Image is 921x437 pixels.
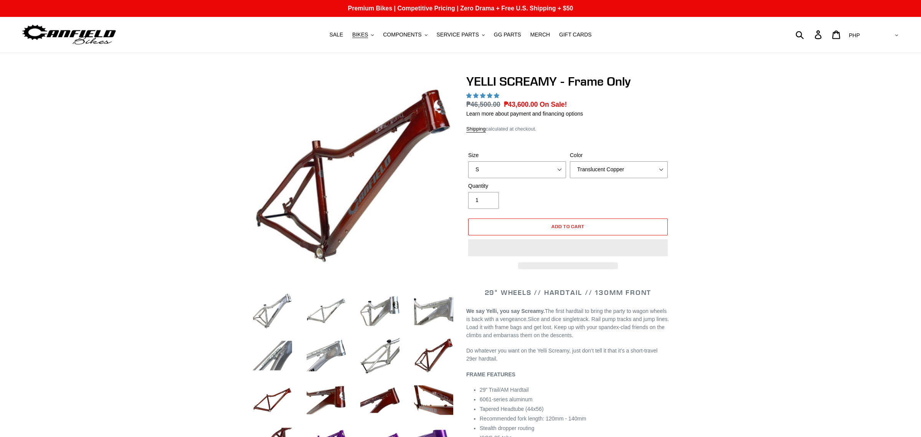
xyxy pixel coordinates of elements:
[466,101,500,108] s: ₱46,500.00
[494,31,521,38] span: GG PARTS
[570,151,668,159] label: Color
[359,379,401,421] img: Load image into Gallery viewer, YELLI SCREAMY - Frame Only
[413,334,455,377] img: Load image into Gallery viewer, YELLI SCREAMY - Frame Only
[251,334,294,377] img: Load image into Gallery viewer, YELLI SCREAMY - Frame Only
[466,371,515,377] b: FRAME FEATURES
[251,379,294,421] img: Load image into Gallery viewer, YELLI SCREAMY - Frame Only
[466,126,486,132] a: Shipping
[379,30,431,40] button: COMPONENTS
[480,415,586,422] span: Recommended fork length: 120mm - 140mm
[352,31,368,38] span: BIKES
[466,93,501,99] span: 5.00 stars
[253,76,453,276] img: YELLI SCREAMY - Frame Only
[468,218,668,235] button: Add to cart
[480,406,544,412] span: Tapered Headtube (44x56)
[559,31,592,38] span: GIFT CARDS
[466,111,583,117] a: Learn more about payment and financing options
[466,125,670,133] div: calculated at checkout.
[490,30,525,40] a: GG PARTS
[305,334,347,377] img: Load image into Gallery viewer, YELLI SCREAMY - Frame Only
[466,348,657,362] span: Do whatever you want on the Yelli Screamy, just don’t tell it that it’s a short-travel 29er hardt...
[348,30,378,40] button: BIKES
[466,308,545,314] b: We say Yelli, you say Screamy.
[329,31,343,38] span: SALE
[530,31,550,38] span: MERCH
[466,308,667,322] span: The first hardtail to bring the party to wagon wheels is back with a vengeance.
[551,223,585,229] span: Add to cart
[800,26,819,43] input: Search
[413,290,455,332] img: Load image into Gallery viewer, YELLI SCREAMY - Frame Only
[504,101,538,108] span: ₱43,600.00
[555,30,596,40] a: GIFT CARDS
[485,288,652,297] span: 29" WHEELS // HARDTAIL // 130MM FRONT
[480,425,534,431] span: Stealth dropper routing
[413,379,455,421] img: Load image into Gallery viewer, YELLI SCREAMY - Frame Only
[359,290,401,332] img: Load image into Gallery viewer, YELLI SCREAMY - Frame Only
[466,74,670,89] h1: YELLI SCREAMY - Frame Only
[468,182,566,190] label: Quantity
[305,290,347,332] img: Load image into Gallery viewer, YELLI SCREAMY - Frame Only
[527,30,554,40] a: MERCH
[480,396,533,402] span: 6061-series aluminum
[436,31,479,38] span: SERVICE PARTS
[359,334,401,377] img: Load image into Gallery viewer, YELLI SCREAMY - Frame Only
[468,151,566,159] label: Size
[383,31,421,38] span: COMPONENTS
[432,30,488,40] button: SERVICE PARTS
[480,387,529,393] span: 29” Trail/AM Hardtail
[305,379,347,421] img: Load image into Gallery viewer, YELLI SCREAMY - Frame Only
[21,23,117,47] img: Canfield Bikes
[540,99,567,109] span: On Sale!
[466,307,670,339] p: Slice and dice singletrack. Rail pump tracks and jump lines. Load it with frame bags and get lost...
[251,290,294,332] img: Load image into Gallery viewer, YELLI SCREAMY - Frame Only
[325,30,347,40] a: SALE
